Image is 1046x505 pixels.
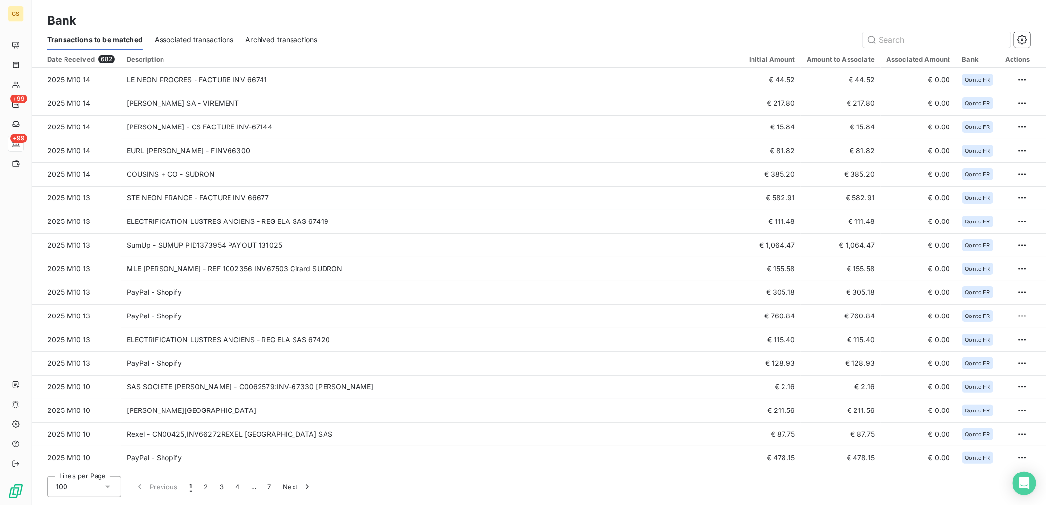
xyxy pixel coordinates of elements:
[121,139,743,162] td: EURL [PERSON_NAME] - FINV66300
[32,92,121,115] td: 2025 M10 14
[743,422,801,446] td: € 87.75
[801,281,881,304] td: € 305.18
[881,92,956,115] td: € 0.00
[965,313,990,319] span: Qonto FR
[965,266,990,272] span: Qonto FR
[965,100,990,106] span: Qonto FR
[749,55,795,63] div: Initial Amount
[121,281,743,304] td: PayPal - Shopify
[881,446,956,470] td: € 0.00
[801,399,881,422] td: € 211.56
[965,384,990,390] span: Qonto FR
[881,351,956,375] td: € 0.00
[743,139,801,162] td: € 81.82
[121,210,743,233] td: ELECTRIFICATION LUSTRES ANCIENS - REG ELA SAS 67419
[743,210,801,233] td: € 111.48
[32,210,121,233] td: 2025 M10 13
[965,337,990,343] span: Qonto FR
[965,408,990,413] span: Qonto FR
[121,92,743,115] td: [PERSON_NAME] SA - VIREMENT
[743,399,801,422] td: € 211.56
[261,476,277,497] button: 7
[962,55,993,63] div: Bank
[801,139,881,162] td: € 81.82
[743,115,801,139] td: € 15.84
[121,351,743,375] td: PayPal - Shopify
[881,139,956,162] td: € 0.00
[184,476,198,497] button: 1
[32,115,121,139] td: 2025 M10 14
[801,68,881,92] td: € 44.52
[10,134,27,143] span: +99
[881,399,956,422] td: € 0.00
[881,210,956,233] td: € 0.00
[32,233,121,257] td: 2025 M10 13
[32,162,121,186] td: 2025 M10 14
[214,476,229,497] button: 3
[743,328,801,351] td: € 115.40
[47,55,115,63] div: Date Received
[881,115,956,139] td: € 0.00
[801,422,881,446] td: € 87.75
[881,186,956,210] td: € 0.00
[121,115,743,139] td: [PERSON_NAME] - GS FACTURE INV-67144
[801,92,881,115] td: € 217.80
[881,422,956,446] td: € 0.00
[965,360,990,366] span: Qonto FR
[32,304,121,328] td: 2025 M10 13
[743,304,801,328] td: € 760.84
[121,304,743,328] td: PayPal - Shopify
[743,68,801,92] td: € 44.52
[965,431,990,437] span: Qonto FR
[801,446,881,470] td: € 478.15
[121,233,743,257] td: SumUp - SUMUP PID1373954 PAYOUT 131025
[743,281,801,304] td: € 305.18
[98,55,115,63] span: 682
[965,148,990,154] span: Qonto FR
[743,375,801,399] td: € 2.16
[8,6,24,22] div: GS
[801,257,881,281] td: € 155.58
[245,35,317,45] span: Archived transactions
[121,328,743,351] td: ELECTRIFICATION LUSTRES ANCIENS - REG ELA SAS 67420
[32,351,121,375] td: 2025 M10 13
[1005,55,1030,63] div: Actions
[121,257,743,281] td: MLE [PERSON_NAME] - REF 1002356 INV67503 Girard SUDRON
[881,328,956,351] td: € 0.00
[32,422,121,446] td: 2025 M10 10
[56,482,67,492] span: 100
[129,476,184,497] button: Previous
[965,77,990,83] span: Qonto FR
[881,304,956,328] td: € 0.00
[121,186,743,210] td: STE NEON FRANCE - FACTURE INV 66677
[32,139,121,162] td: 2025 M10 14
[801,351,881,375] td: € 128.93
[881,162,956,186] td: € 0.00
[277,476,318,497] button: Next
[155,35,233,45] span: Associated transactions
[807,55,875,63] div: Amount to Associate
[743,92,801,115] td: € 217.80
[230,476,246,497] button: 4
[121,68,743,92] td: LE NEON PROGRES - FACTURE INV 66741
[881,233,956,257] td: € 0.00
[863,32,1011,48] input: Search
[121,375,743,399] td: SAS SOCIETE [PERSON_NAME] - C0062579:INV-67330 [PERSON_NAME]
[881,257,956,281] td: € 0.00
[965,289,990,295] span: Qonto FR
[743,351,801,375] td: € 128.93
[743,446,801,470] td: € 478.15
[1013,472,1036,495] div: Open Intercom Messenger
[965,455,990,461] span: Qonto FR
[801,328,881,351] td: € 115.40
[881,281,956,304] td: € 0.00
[965,195,990,201] span: Qonto FR
[965,242,990,248] span: Qonto FR
[965,124,990,130] span: Qonto FR
[965,171,990,177] span: Qonto FR
[32,399,121,422] td: 2025 M10 10
[47,35,143,45] span: Transactions to be matched
[743,162,801,186] td: € 385.20
[32,328,121,351] td: 2025 M10 13
[801,162,881,186] td: € 385.20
